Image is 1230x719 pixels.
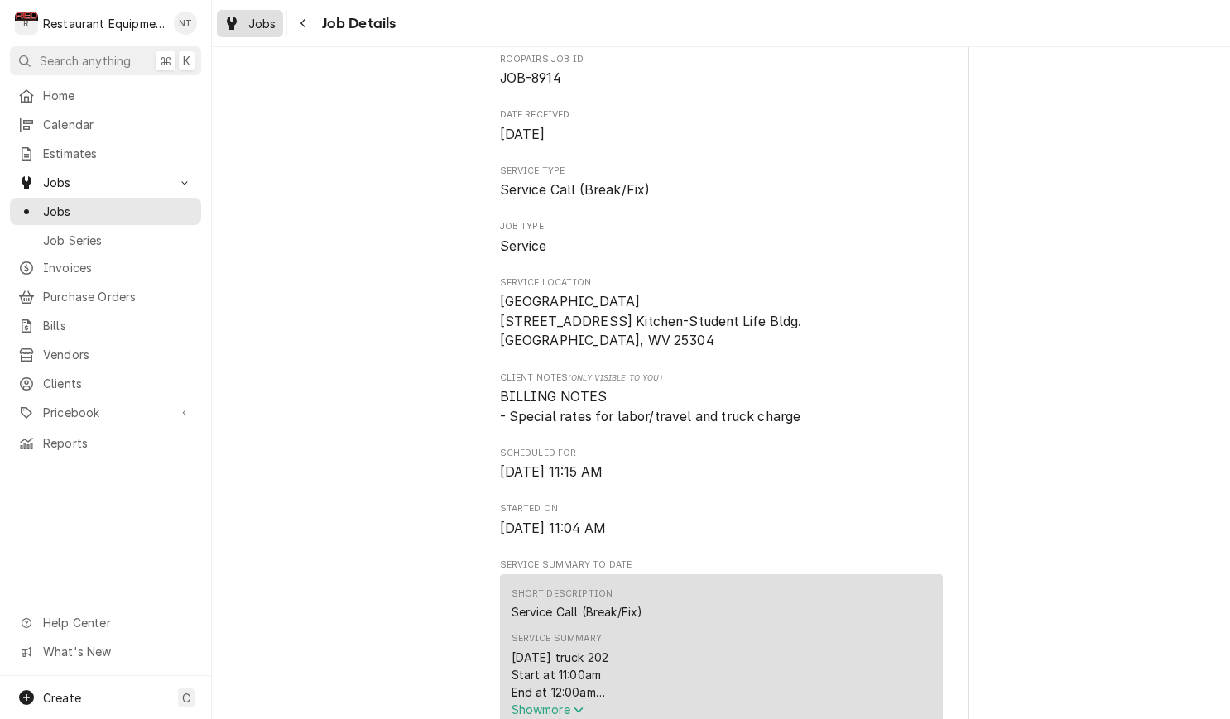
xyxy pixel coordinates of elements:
[500,292,943,351] span: Service Location
[500,180,943,200] span: Service Type
[568,373,661,382] span: (Only Visible to You)
[10,609,201,636] a: Go to Help Center
[512,701,931,718] button: Showmore
[500,276,943,351] div: Service Location
[43,288,193,305] span: Purchase Orders
[43,375,193,392] span: Clients
[500,371,943,427] div: [object Object]
[248,15,276,32] span: Jobs
[10,46,201,75] button: Search anything⌘K
[43,15,165,32] div: Restaurant Equipment Diagnostics
[500,165,943,200] div: Service Type
[500,53,943,89] div: Roopairs Job ID
[183,52,190,70] span: K
[43,145,193,162] span: Estimates
[500,371,943,385] span: Client Notes
[10,370,201,397] a: Clients
[500,294,802,348] span: [GEOGRAPHIC_DATA] [STREET_ADDRESS] Kitchen-Student Life Bldg. [GEOGRAPHIC_DATA], WV 25304
[512,587,613,601] div: Short Description
[43,259,193,276] span: Invoices
[10,312,201,339] a: Bills
[500,519,943,539] span: Started On
[500,502,943,515] span: Started On
[174,12,197,35] div: NT
[500,463,943,482] span: Scheduled For
[500,53,943,66] span: Roopairs Job ID
[500,276,943,290] span: Service Location
[317,12,396,35] span: Job Details
[500,69,943,89] span: Roopairs Job ID
[500,447,943,460] span: Scheduled For
[10,399,201,426] a: Go to Pricebook
[43,232,193,249] span: Job Series
[500,108,943,144] div: Date Received
[10,169,201,196] a: Go to Jobs
[500,520,606,536] span: [DATE] 11:04 AM
[43,691,81,705] span: Create
[10,140,201,167] a: Estimates
[500,237,943,256] span: Job Type
[500,165,943,178] span: Service Type
[512,702,584,717] span: Show more
[174,12,197,35] div: Nick Tussey's Avatar
[500,220,943,256] div: Job Type
[500,502,943,538] div: Started On
[500,127,545,142] span: [DATE]
[512,649,931,701] div: [DATE] truck 202 Start at 11:00am End at 12:00am Champion 44 PRO RP22053750 Reset the over load f...
[10,341,201,368] a: Vendors
[500,108,943,122] span: Date Received
[10,111,201,138] a: Calendar
[43,643,191,660] span: What's New
[217,10,283,37] a: Jobs
[10,429,201,457] a: Reports
[15,12,38,35] div: R
[10,198,201,225] a: Jobs
[500,125,943,145] span: Date Received
[43,346,193,363] span: Vendors
[40,52,131,70] span: Search anything
[43,87,193,104] span: Home
[500,220,943,233] span: Job Type
[43,404,168,421] span: Pricebook
[15,12,38,35] div: Restaurant Equipment Diagnostics's Avatar
[43,116,193,133] span: Calendar
[500,387,943,426] span: [object Object]
[10,227,201,254] a: Job Series
[43,434,193,452] span: Reports
[10,82,201,109] a: Home
[160,52,171,70] span: ⌘
[291,10,317,36] button: Navigate back
[500,464,603,480] span: [DATE] 11:15 AM
[10,254,201,281] a: Invoices
[500,182,651,198] span: Service Call (Break/Fix)
[500,447,943,482] div: Scheduled For
[43,174,168,191] span: Jobs
[10,638,201,665] a: Go to What's New
[43,203,193,220] span: Jobs
[512,632,602,645] div: Service Summary
[43,317,193,334] span: Bills
[500,558,943,572] span: Service Summary To Date
[43,614,191,631] span: Help Center
[512,603,643,621] div: Service Call (Break/Fix)
[500,238,547,254] span: Service
[500,70,561,86] span: JOB-8914
[182,689,190,707] span: C
[10,283,201,310] a: Purchase Orders
[500,389,801,424] span: BILLING NOTES - Special rates for labor/travel and truck charge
